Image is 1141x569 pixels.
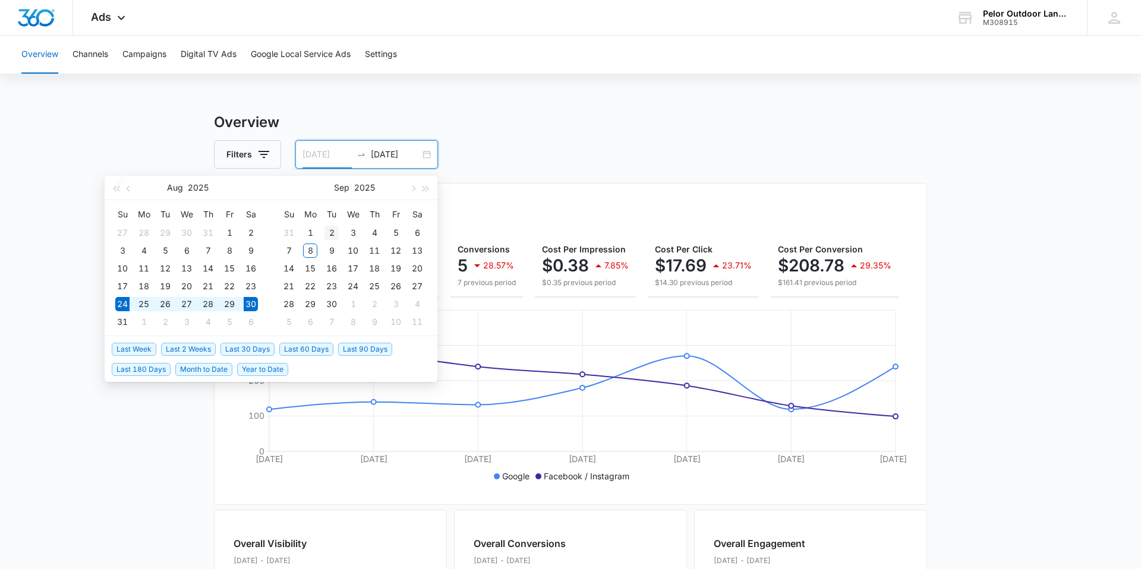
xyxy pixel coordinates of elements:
[201,261,215,276] div: 14
[321,260,342,277] td: 2025-09-16
[133,205,155,224] th: Mo
[300,260,321,277] td: 2025-09-15
[167,176,183,200] button: Aug
[91,11,111,23] span: Ads
[219,224,240,242] td: 2025-08-01
[197,277,219,295] td: 2025-08-21
[321,242,342,260] td: 2025-09-09
[201,315,215,329] div: 4
[222,315,237,329] div: 5
[158,279,172,293] div: 19
[158,244,172,258] div: 5
[115,261,130,276] div: 10
[240,260,261,277] td: 2025-08-16
[321,277,342,295] td: 2025-09-23
[137,279,151,293] div: 18
[346,261,360,276] div: 17
[342,313,364,331] td: 2025-10-08
[364,313,385,331] td: 2025-10-09
[385,205,406,224] th: Fr
[219,277,240,295] td: 2025-08-22
[389,226,403,240] div: 5
[354,176,375,200] button: 2025
[188,176,209,200] button: 2025
[367,261,382,276] div: 18
[321,295,342,313] td: 2025-09-30
[201,297,215,311] div: 28
[714,536,805,551] h2: Overall Engagement
[367,244,382,258] div: 11
[176,224,197,242] td: 2025-07-30
[338,343,392,356] span: Last 90 Days
[234,536,329,551] h2: Overall Visibility
[777,454,805,464] tspan: [DATE]
[321,224,342,242] td: 2025-09-02
[321,205,342,224] th: Tu
[458,277,516,288] p: 7 previous period
[342,295,364,313] td: 2025-10-01
[714,555,805,566] p: [DATE] - [DATE]
[176,295,197,313] td: 2025-08-27
[244,244,258,258] div: 9
[303,261,317,276] div: 15
[179,297,194,311] div: 27
[179,244,194,258] div: 6
[389,297,403,311] div: 3
[406,242,428,260] td: 2025-09-13
[115,226,130,240] div: 27
[234,555,329,566] p: [DATE] - [DATE]
[158,261,172,276] div: 12
[778,244,863,254] span: Cost Per Conversion
[365,36,397,74] button: Settings
[222,261,237,276] div: 15
[112,295,133,313] td: 2025-08-24
[176,260,197,277] td: 2025-08-13
[655,244,713,254] span: Cost Per Click
[303,315,317,329] div: 6
[155,205,176,224] th: Tu
[197,224,219,242] td: 2025-07-31
[722,261,752,270] p: 23.71%
[364,242,385,260] td: 2025-09-11
[385,277,406,295] td: 2025-09-26
[240,295,261,313] td: 2025-08-30
[604,261,629,270] p: 7.85%
[176,242,197,260] td: 2025-08-06
[300,224,321,242] td: 2025-09-01
[176,205,197,224] th: We
[410,226,424,240] div: 6
[324,261,339,276] div: 16
[219,260,240,277] td: 2025-08-15
[222,279,237,293] div: 22
[112,205,133,224] th: Su
[406,313,428,331] td: 2025-10-11
[385,295,406,313] td: 2025-10-03
[248,410,264,421] tspan: 100
[542,256,589,275] p: $0.38
[389,261,403,276] div: 19
[244,315,258,329] div: 6
[176,313,197,331] td: 2025-09-03
[133,260,155,277] td: 2025-08-11
[115,279,130,293] div: 17
[542,277,629,288] p: $0.35 previous period
[364,295,385,313] td: 2025-10-02
[474,536,566,551] h2: Overall Conversions
[406,224,428,242] td: 2025-09-06
[220,343,275,356] span: Last 30 Days
[385,242,406,260] td: 2025-09-12
[364,224,385,242] td: 2025-09-04
[303,226,317,240] div: 1
[158,297,172,311] div: 26
[122,36,166,74] button: Campaigns
[256,454,283,464] tspan: [DATE]
[385,313,406,331] td: 2025-10-10
[880,454,907,464] tspan: [DATE]
[385,260,406,277] td: 2025-09-19
[324,244,339,258] div: 9
[367,279,382,293] div: 25
[334,176,349,200] button: Sep
[244,261,258,276] div: 16
[385,224,406,242] td: 2025-09-05
[364,260,385,277] td: 2025-09-18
